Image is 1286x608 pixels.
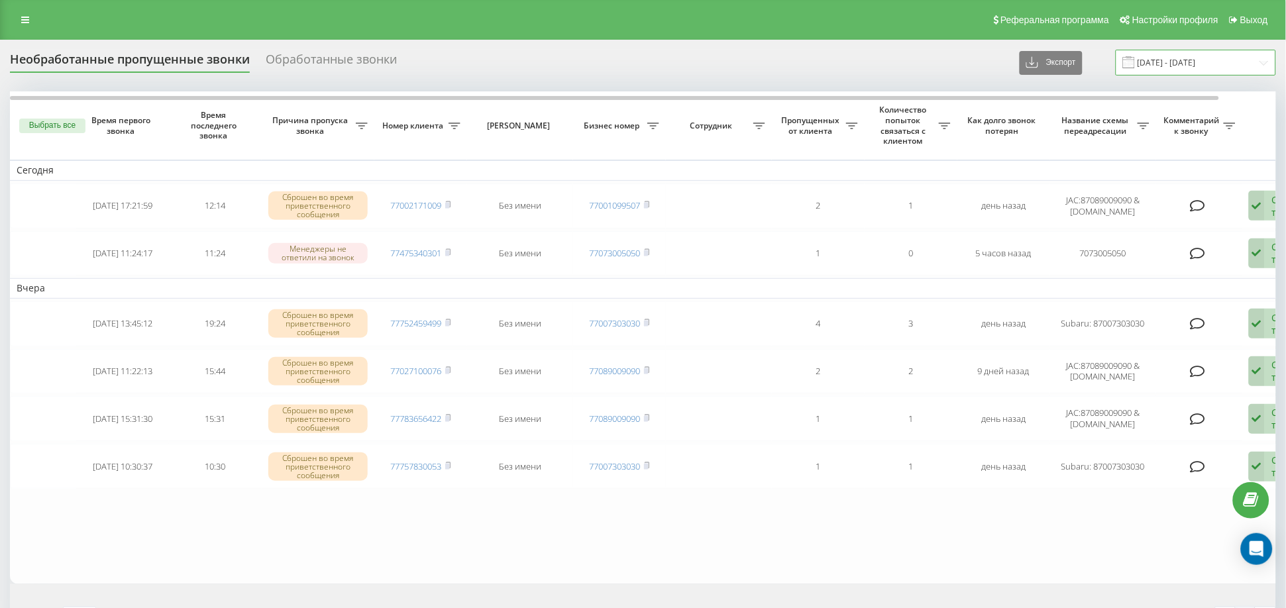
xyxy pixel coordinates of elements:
[590,365,641,377] a: 77089009090
[76,349,169,394] td: [DATE] 11:22:13
[957,301,1050,346] td: день назад
[672,121,753,131] span: Сотрудник
[580,121,647,131] span: Бизнес номер
[467,349,573,394] td: Без имени
[169,349,262,394] td: 15:44
[590,413,641,425] a: 77089009090
[1163,115,1224,136] span: Комментарий к звонку
[268,405,368,434] div: Сброшен во время приветственного сообщения
[590,199,641,211] a: 77001099507
[391,317,442,329] a: 77752459499
[1241,533,1273,565] div: Open Intercom Messenger
[391,460,442,472] a: 77757830053
[266,52,397,73] div: Обработанные звонки
[1050,183,1156,228] td: JAC:87089009090 & [DOMAIN_NAME]
[772,301,865,346] td: 4
[1240,15,1268,25] span: Выход
[391,413,442,425] a: 77783656422
[180,110,251,141] span: Время последнего звонка
[76,444,169,489] td: [DATE] 10:30:37
[169,301,262,346] td: 19:24
[268,357,368,386] div: Сброшен во время приветственного сообщения
[778,115,846,136] span: Пропущенных от клиента
[957,396,1050,441] td: день назад
[590,317,641,329] a: 77007303030
[268,243,368,263] div: Менеджеры не ответили на звонок
[1050,349,1156,394] td: JAC:87089009090 & [DOMAIN_NAME]
[478,121,562,131] span: [PERSON_NAME]
[1050,231,1156,276] td: 7073005050
[865,301,957,346] td: 3
[391,199,442,211] a: 77002171009
[76,301,169,346] td: [DATE] 13:45:12
[871,105,939,146] span: Количество попыток связаться с клиентом
[169,444,262,489] td: 10:30
[467,183,573,228] td: Без имени
[865,444,957,489] td: 1
[1050,301,1156,346] td: Subaru: 87007303030
[268,309,368,338] div: Сброшен во время приветственного сообщения
[1050,396,1156,441] td: JAC:87089009090 & [DOMAIN_NAME]
[590,247,641,259] a: 77073005050
[1020,51,1083,75] button: Экспорт
[957,231,1050,276] td: 5 часов назад
[76,231,169,276] td: [DATE] 11:24:17
[268,191,368,221] div: Сброшен во время приветственного сообщения
[1057,115,1138,136] span: Название схемы переадресации
[467,396,573,441] td: Без имени
[968,115,1040,136] span: Как долго звонок потерян
[772,396,865,441] td: 1
[467,301,573,346] td: Без имени
[467,231,573,276] td: Без имени
[76,183,169,228] td: [DATE] 17:21:59
[268,115,356,136] span: Причина пропуска звонка
[772,349,865,394] td: 2
[381,121,449,131] span: Номер клиента
[391,247,442,259] a: 77475340301
[1132,15,1218,25] span: Настройки профиля
[957,349,1050,394] td: 9 дней назад
[87,115,158,136] span: Время первого звонка
[865,349,957,394] td: 2
[772,183,865,228] td: 2
[10,52,250,73] div: Необработанные пропущенные звонки
[76,396,169,441] td: [DATE] 15:31:30
[1050,444,1156,489] td: Subaru: 87007303030
[391,365,442,377] a: 77027100076
[772,231,865,276] td: 1
[169,183,262,228] td: 12:14
[19,119,85,133] button: Выбрать все
[1000,15,1109,25] span: Реферальная программа
[169,231,262,276] td: 11:24
[957,444,1050,489] td: день назад
[865,183,957,228] td: 1
[467,444,573,489] td: Без имени
[772,444,865,489] td: 1
[169,396,262,441] td: 15:31
[590,460,641,472] a: 77007303030
[268,452,368,481] div: Сброшен во время приветственного сообщения
[865,396,957,441] td: 1
[865,231,957,276] td: 0
[957,183,1050,228] td: день назад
